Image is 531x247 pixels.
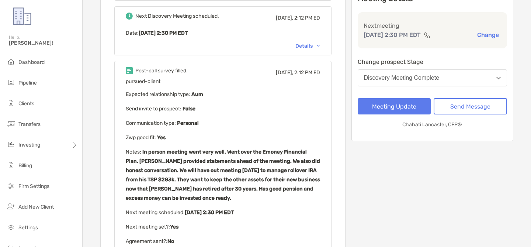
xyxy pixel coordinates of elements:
[167,238,174,244] b: No
[294,69,320,76] span: 2:12 PM ED
[364,75,440,81] div: Discovery Meeting Complete
[126,133,320,142] p: Zwp good fit :
[18,162,32,169] span: Billing
[424,32,430,38] img: communication type
[18,59,45,65] span: Dashboard
[364,21,502,30] p: Next meeting
[181,106,195,112] b: False
[358,98,431,114] button: Meeting Update
[358,57,507,66] p: Change prospect Stage
[7,57,15,66] img: dashboard icon
[126,90,320,99] p: Expected relationship type :
[156,134,166,141] b: Yes
[18,100,34,107] span: Clients
[170,224,178,230] b: Yes
[126,237,320,246] p: Agreement sent? :
[185,209,234,216] b: [DATE] 2:30 PM EDT
[126,67,133,74] img: Event icon
[276,15,293,21] span: [DATE],
[135,68,188,74] div: Post-call survey filled.
[317,45,320,47] img: Chevron icon
[276,69,293,76] span: [DATE],
[364,30,421,40] p: [DATE] 2:30 PM EDT
[7,161,15,169] img: billing icon
[126,119,320,128] p: Communication type :
[7,140,15,149] img: investing icon
[295,43,320,49] div: Details
[7,99,15,107] img: clients icon
[7,78,15,87] img: pipeline icon
[18,224,38,231] span: Settings
[7,119,15,128] img: transfers icon
[190,91,203,97] b: Aum
[294,15,320,21] span: 2:12 PM ED
[7,181,15,190] img: firm-settings icon
[7,223,15,231] img: settings icon
[18,142,40,148] span: Investing
[126,222,320,231] p: Next meeting set? :
[126,208,320,217] p: Next meeting scheduled :
[18,80,37,86] span: Pipeline
[135,13,219,19] div: Next Discovery Meeting scheduled.
[126,13,133,20] img: Event icon
[126,147,320,203] p: Notes :
[126,78,160,85] span: pursued-client
[18,204,54,210] span: Add New Client
[126,104,320,113] p: Send invite to prospect :
[402,120,462,129] p: Chahati Lancaster, CFP®
[18,121,41,127] span: Transfers
[9,3,35,30] img: Zoe Logo
[496,77,501,79] img: Open dropdown arrow
[475,31,501,39] button: Change
[7,202,15,211] img: add_new_client icon
[358,69,507,86] button: Discovery Meeting Complete
[139,30,188,36] b: [DATE] 2:30 PM EDT
[126,149,320,201] b: In person meeting went very well. Went over the Emoney Financial Plan. [PERSON_NAME] provided sta...
[176,120,199,126] b: Personal
[18,183,49,189] span: Firm Settings
[126,28,320,38] p: Date :
[9,40,78,46] span: [PERSON_NAME]!
[434,98,507,114] button: Send Message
